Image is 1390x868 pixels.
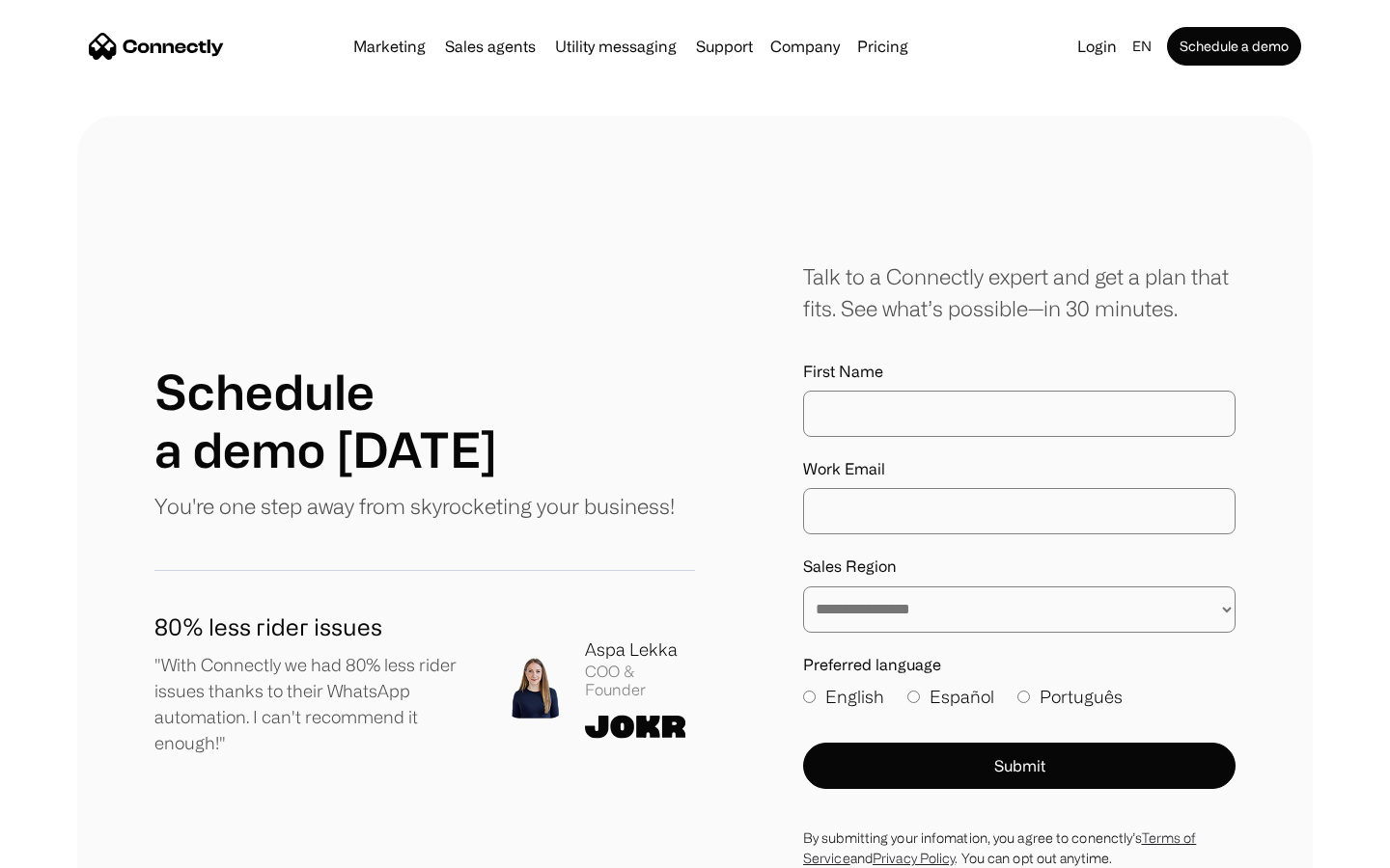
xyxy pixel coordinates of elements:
label: Português [1017,684,1123,710]
button: Submit [803,743,1236,789]
a: Support [688,39,761,54]
div: Company [770,33,840,60]
a: Marketing [346,39,433,54]
label: English [803,684,884,710]
a: Sales agents [437,39,543,54]
input: Español [907,691,920,703]
div: Aspa Lekka [585,637,695,663]
h1: Schedule a demo [DATE] [154,363,497,478]
label: Sales Region [803,557,1236,576]
a: Utility messaging [547,39,684,54]
h1: 80% less rider issues [154,610,473,644]
ul: Language list [39,834,116,861]
div: COO & Founder [585,663,695,699]
a: Schedule a demo [1167,27,1301,66]
a: home [89,32,224,61]
div: By submitting your infomation, you agree to conenctly’s and . You can opt out anytime. [803,827,1236,868]
div: en [1125,33,1163,60]
label: Preferred language [803,656,1236,674]
a: Terms of Service [803,830,1196,865]
label: Español [907,684,994,710]
a: Login [1070,33,1125,60]
div: en [1132,33,1152,60]
a: Privacy Policy [873,851,955,865]
p: You're one step away from skyrocketing your business! [154,490,675,522]
label: Work Email [803,460,1236,478]
input: Português [1017,691,1030,703]
p: "With Connectly we had 80% less rider issues thanks to their WhatsApp automation. I can't recomme... [154,652,473,756]
aside: Language selected: English [19,832,116,861]
label: First Name [803,363,1236,381]
input: English [803,691,816,703]
div: Talk to a Connectly expert and get a plan that fits. See what’s possible—in 30 minutes. [803,260,1236,324]
a: Pricing [849,39,916,54]
div: Company [764,33,846,60]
